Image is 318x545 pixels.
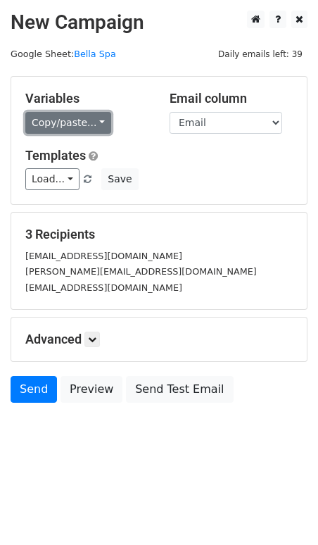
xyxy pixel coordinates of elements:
span: Daily emails left: 39 [213,46,307,62]
a: Send Test Email [126,376,233,403]
button: Save [101,168,138,190]
a: Load... [25,168,79,190]
h5: 3 Recipients [25,227,293,242]
a: Copy/paste... [25,112,111,134]
iframe: Chat Widget [248,477,318,545]
small: [EMAIL_ADDRESS][DOMAIN_NAME] [25,251,182,261]
a: Preview [61,376,122,403]
h5: Variables [25,91,148,106]
small: [PERSON_NAME][EMAIL_ADDRESS][DOMAIN_NAME] [25,266,257,277]
a: Daily emails left: 39 [213,49,307,59]
small: [EMAIL_ADDRESS][DOMAIN_NAME] [25,282,182,293]
small: Google Sheet: [11,49,116,59]
h5: Advanced [25,332,293,347]
h5: Email column [170,91,293,106]
a: Send [11,376,57,403]
div: 聊天小组件 [248,477,318,545]
h2: New Campaign [11,11,307,35]
a: Templates [25,148,86,163]
a: Bella Spa [74,49,116,59]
